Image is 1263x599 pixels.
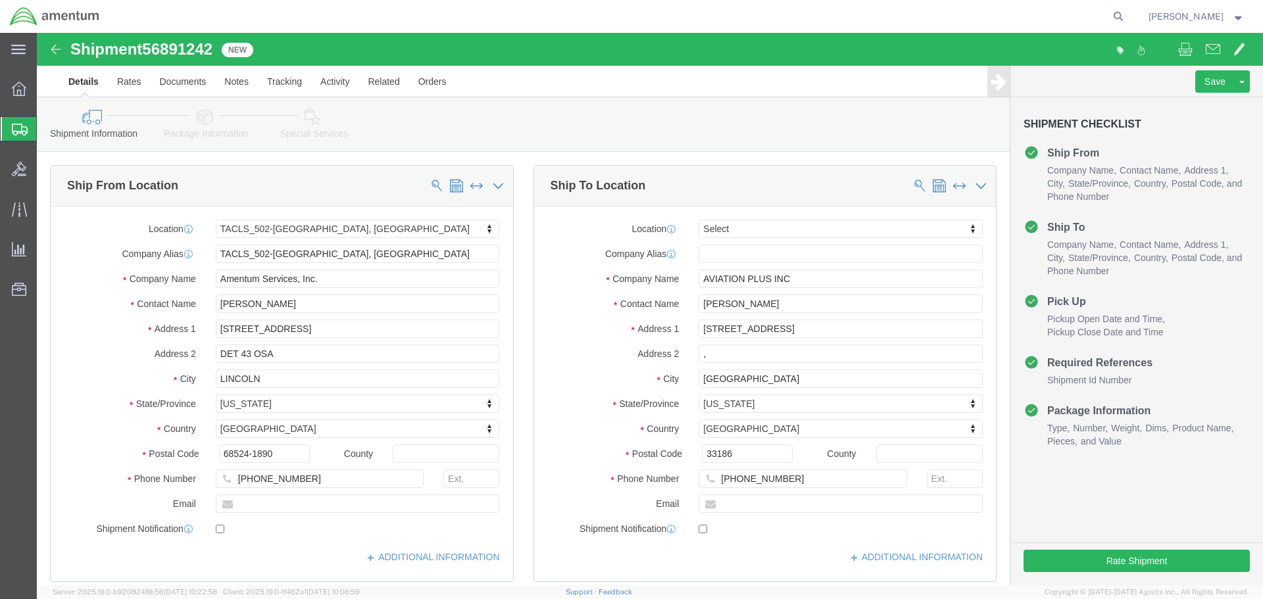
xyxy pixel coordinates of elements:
button: [PERSON_NAME] [1148,9,1245,24]
a: Support [566,588,599,596]
span: Mark Kreutzer [1149,9,1224,24]
span: Server: 2025.19.0-b9208248b56 [53,588,217,596]
a: Feedback [599,588,632,596]
span: Client: 2025.19.0-1f462a1 [223,588,360,596]
span: [DATE] 10:22:58 [164,588,217,596]
span: [DATE] 10:06:59 [307,588,360,596]
img: logo [9,7,100,26]
iframe: FS Legacy Container [37,33,1263,585]
span: Copyright © [DATE]-[DATE] Agistix Inc., All Rights Reserved [1045,587,1247,598]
